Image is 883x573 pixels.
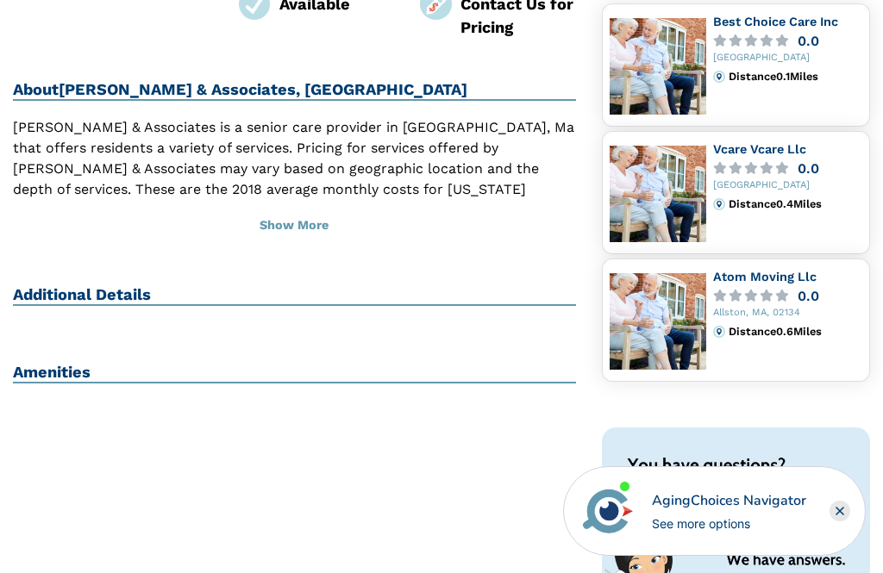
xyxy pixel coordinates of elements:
[652,514,806,533] div: See more options
[713,71,725,83] img: distance.svg
[713,53,862,64] div: [GEOGRAPHIC_DATA]
[729,198,862,210] div: Distance 0.4 Miles
[798,162,819,175] div: 0.0
[798,34,819,47] div: 0.0
[713,34,862,47] a: 0.0
[652,490,806,511] div: AgingChoices Navigator
[713,15,838,28] a: Best Choice Care Inc
[13,117,576,262] p: [PERSON_NAME] & Associates is a senior care provider in [GEOGRAPHIC_DATA], Ma that offers residen...
[713,162,862,175] a: 0.0
[713,180,862,191] div: [GEOGRAPHIC_DATA]
[713,198,725,210] img: distance.svg
[713,308,862,319] div: Allston, MA, 02134
[13,363,576,383] h2: Amenities
[713,290,862,302] a: 0.0
[713,270,817,283] a: Atom Moving Llc
[13,285,576,306] h2: Additional Details
[13,80,576,101] h2: About [PERSON_NAME] & Associates, [GEOGRAPHIC_DATA]
[729,71,862,83] div: Distance 0.1 Miles
[13,207,576,245] button: Show More
[729,326,862,338] div: Distance 0.6 Miles
[798,290,819,302] div: 0.0
[713,326,725,338] img: distance.svg
[579,482,637,540] img: avatar
[713,142,806,156] a: Vcare Vcare Llc
[830,501,850,521] div: Close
